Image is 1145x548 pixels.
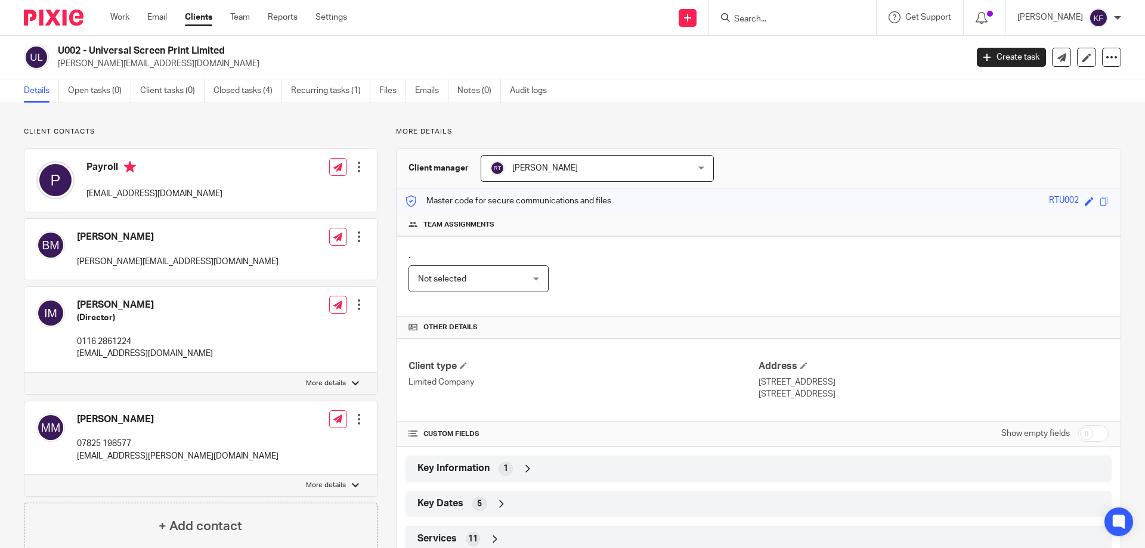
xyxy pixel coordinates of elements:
a: Team [230,11,250,23]
label: Show empty fields [1001,428,1070,439]
p: [STREET_ADDRESS] [759,376,1109,388]
h4: [PERSON_NAME] [77,231,278,243]
input: Search [733,14,840,25]
a: Open tasks (0) [68,79,131,103]
span: 1 [503,463,508,475]
a: Files [379,79,406,103]
span: Team assignments [423,220,494,230]
a: Create task [977,48,1046,67]
h4: + Add contact [159,517,242,535]
p: [EMAIL_ADDRESS][DOMAIN_NAME] [77,348,213,360]
a: Settings [315,11,347,23]
a: Notes (0) [457,79,501,103]
p: Limited Company [409,376,759,388]
h4: Address [759,360,1109,373]
span: Not selected [418,275,466,283]
span: Other details [423,323,478,332]
img: svg%3E [36,161,75,199]
h4: [PERSON_NAME] [77,299,213,311]
span: [PERSON_NAME] [512,164,578,172]
span: Services [417,532,457,545]
p: Client contacts [24,127,377,137]
p: More details [306,481,346,490]
p: 0116 2861224 [77,336,213,348]
h4: Client type [409,360,759,373]
a: Email [147,11,167,23]
h4: [PERSON_NAME] [77,413,278,426]
p: More details [306,379,346,388]
span: Get Support [905,13,951,21]
p: [PERSON_NAME] [1017,11,1083,23]
h4: CUSTOM FIELDS [409,429,759,439]
p: [EMAIL_ADDRESS][PERSON_NAME][DOMAIN_NAME] [77,450,278,462]
h5: (Director) [77,312,213,324]
span: . [409,250,411,260]
a: Work [110,11,129,23]
h2: U002 - Universal Screen Print Limited [58,45,779,57]
a: Details [24,79,59,103]
a: Closed tasks (4) [213,79,282,103]
img: Pixie [24,10,83,26]
span: 5 [477,498,482,510]
h4: Payroll [86,161,222,176]
img: svg%3E [36,299,65,327]
a: Reports [268,11,298,23]
a: Client tasks (0) [140,79,205,103]
span: Key Dates [417,497,463,510]
p: [STREET_ADDRESS] [759,388,1109,400]
img: svg%3E [490,161,505,175]
img: svg%3E [36,413,65,442]
a: Audit logs [510,79,556,103]
img: svg%3E [24,45,49,70]
a: Emails [415,79,448,103]
span: Key Information [417,462,490,475]
a: Clients [185,11,212,23]
i: Primary [124,161,136,173]
img: svg%3E [1089,8,1108,27]
span: 11 [468,533,478,545]
div: RTU002 [1049,194,1079,208]
p: Master code for secure communications and files [406,195,611,207]
a: Recurring tasks (1) [291,79,370,103]
p: [EMAIL_ADDRESS][DOMAIN_NAME] [86,188,222,200]
p: 07825 198577 [77,438,278,450]
h3: Client manager [409,162,469,174]
img: svg%3E [36,231,65,259]
p: More details [396,127,1121,137]
p: [PERSON_NAME][EMAIL_ADDRESS][DOMAIN_NAME] [77,256,278,268]
p: [PERSON_NAME][EMAIL_ADDRESS][DOMAIN_NAME] [58,58,959,70]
